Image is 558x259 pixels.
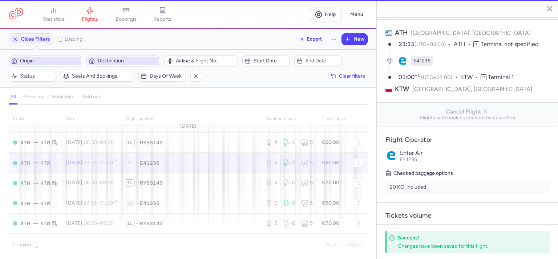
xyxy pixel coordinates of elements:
[398,243,534,250] div: Changes have been saved for this flight.
[473,41,479,47] span: T
[43,16,64,22] span: statistics
[294,33,327,45] button: Export
[400,150,550,156] p: Enter Air
[385,211,550,220] h4: Tickets volume
[98,58,157,64] span: Destination
[165,55,238,66] button: Airline & Flight No.
[460,73,481,82] span: KTW
[82,16,98,22] span: flights
[385,181,550,194] li: 20 KG, included
[339,73,365,79] span: Clear filters
[21,36,50,42] span: Close Filters
[353,36,364,42] span: New
[383,108,553,115] span: Cancel Flight
[342,34,367,45] button: New
[307,36,322,42] span: Export
[395,85,409,94] span: KTW
[150,73,183,79] span: Days of week
[383,115,553,121] span: Flights with bookings cannot be cancelled
[9,71,56,82] button: Status
[138,71,186,82] button: Days of week
[306,58,339,64] span: End date
[400,156,417,163] span: E41236
[454,40,473,49] span: ATH
[399,41,415,48] time: 23:35
[399,74,421,81] time: 01:00
[176,58,235,64] span: Airline & Flight No.
[116,16,137,22] span: bookings
[413,57,430,65] span: E41236
[415,73,420,78] sup: +1
[481,41,538,48] span: Terminal not specified
[385,169,550,178] h5: Checked baggage options
[254,58,287,64] span: Start date
[488,74,514,81] span: Terminal 1
[421,74,452,81] span: (UTC+02:00)
[395,29,408,37] span: ATH
[309,8,341,21] a: Help
[153,16,171,22] span: reports
[86,55,160,66] button: Destination
[325,12,336,17] span: Help
[481,74,486,80] span: T1
[9,34,53,45] button: Close Filters
[9,114,62,124] th: route
[108,7,144,22] a: bookings
[294,55,342,66] button: End date
[72,7,108,22] a: flights
[385,150,397,161] img: Enter Air logo
[20,73,54,79] span: Status
[20,58,80,64] span: Origin
[412,85,532,94] span: [GEOGRAPHIC_DATA], [GEOGRAPHIC_DATA]
[415,41,446,48] span: (UTC+03:00)
[242,55,290,66] button: Start date
[9,55,82,66] button: Origin
[346,8,368,21] button: Menu
[398,234,534,241] h4: Success!
[411,29,531,36] span: [GEOGRAPHIC_DATA], [GEOGRAPHIC_DATA]
[329,71,368,82] button: Clear filters
[35,7,72,22] a: statistics
[61,71,134,82] button: Seats and bookings
[144,7,181,22] a: reports
[9,8,23,21] a: CitizenPlane red outlined logo
[397,56,408,66] figure: E4 airline logo
[65,36,86,42] span: Loading...
[72,73,132,79] span: Seats and bookings
[385,136,550,144] h4: Flight Operator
